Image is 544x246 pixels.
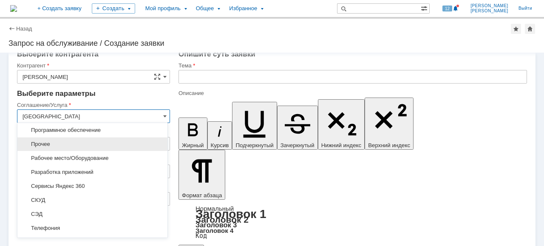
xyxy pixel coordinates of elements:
a: Заголовок 1 [195,207,266,221]
span: Опишите суть заявки [178,50,255,58]
a: Заголовок 4 [195,227,233,234]
button: Жирный [178,117,207,150]
span: [PERSON_NAME] [470,8,508,14]
span: [PERSON_NAME] [470,3,508,8]
div: Запрос на обслуживание / Создание заявки [8,39,535,48]
span: Программное обеспечение [23,127,162,134]
img: logo [10,5,17,12]
button: Нижний индекс [318,99,365,150]
span: Телефония [23,225,162,232]
a: Код [195,232,207,240]
span: Прочее [23,141,162,148]
div: Тема [178,63,525,68]
div: Соглашение/Услуга [17,102,168,108]
span: Жирный [182,142,204,148]
button: Подчеркнутый [232,102,277,150]
button: Верхний индекс [365,98,414,150]
a: Нормальный [195,205,234,212]
span: Формат абзаца [182,192,222,198]
div: Описание [178,90,525,96]
a: Назад [16,25,32,32]
div: Формат абзаца [178,206,527,239]
a: Заголовок 2 [195,215,249,224]
button: Формат абзаца [178,150,225,200]
span: Выберите контрагента [17,50,99,58]
a: Заголовок 3 [195,221,237,229]
span: Сервисы Яндекс 360 [23,183,162,190]
span: Нижний индекс [321,142,362,148]
span: СЭД [23,211,162,218]
span: Расширенный поиск [421,4,429,12]
div: Сделать домашней страницей [525,24,535,34]
span: Подчеркнутый [235,142,273,148]
span: Зачеркнутый [280,142,314,148]
span: Сложная форма [154,73,161,80]
div: Создать [92,3,135,14]
span: Верхний индекс [368,142,410,148]
a: Перейти на домашнюю страницу [10,5,17,12]
span: Выберите параметры [17,89,96,98]
span: Курсив [211,142,229,148]
div: Добавить в избранное [511,24,521,34]
span: СКУД [23,197,162,204]
button: Курсив [207,121,232,150]
div: Контрагент [17,63,168,68]
span: 12 [442,6,452,11]
span: Рабочее место/Оборудование [23,155,162,162]
button: Зачеркнутый [277,106,318,150]
span: Разработка приложений [23,169,162,176]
